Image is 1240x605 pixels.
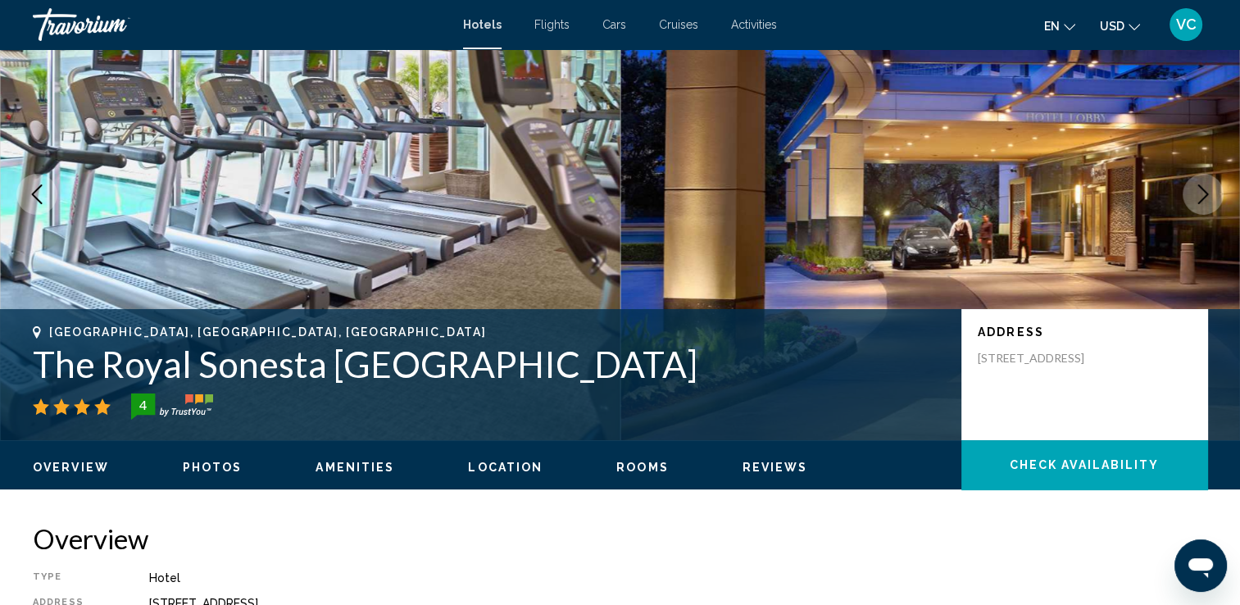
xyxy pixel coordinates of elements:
[731,18,777,31] a: Activities
[978,351,1109,366] p: [STREET_ADDRESS]
[659,18,698,31] a: Cruises
[616,461,669,474] span: Rooms
[1010,459,1160,472] span: Check Availability
[316,460,394,475] button: Amenities
[33,571,108,585] div: Type
[33,522,1207,555] h2: Overview
[534,18,570,31] a: Flights
[616,460,669,475] button: Rooms
[961,440,1207,489] button: Check Availability
[149,571,1207,585] div: Hotel
[602,18,626,31] a: Cars
[743,461,808,474] span: Reviews
[1100,20,1124,33] span: USD
[183,460,243,475] button: Photos
[1183,174,1224,215] button: Next image
[1176,16,1197,33] span: VC
[1174,539,1227,592] iframe: Button to launch messaging window
[33,8,447,41] a: Travorium
[16,174,57,215] button: Previous image
[743,460,808,475] button: Reviews
[468,461,543,474] span: Location
[468,460,543,475] button: Location
[131,393,213,420] img: trustyou-badge-hor.svg
[33,461,109,474] span: Overview
[316,461,394,474] span: Amenities
[33,343,945,385] h1: The Royal Sonesta [GEOGRAPHIC_DATA]
[1044,20,1060,33] span: en
[33,460,109,475] button: Overview
[183,461,243,474] span: Photos
[463,18,502,31] a: Hotels
[978,325,1191,339] p: Address
[1044,14,1075,38] button: Change language
[1100,14,1140,38] button: Change currency
[49,325,486,339] span: [GEOGRAPHIC_DATA], [GEOGRAPHIC_DATA], [GEOGRAPHIC_DATA]
[1165,7,1207,42] button: User Menu
[126,395,159,415] div: 4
